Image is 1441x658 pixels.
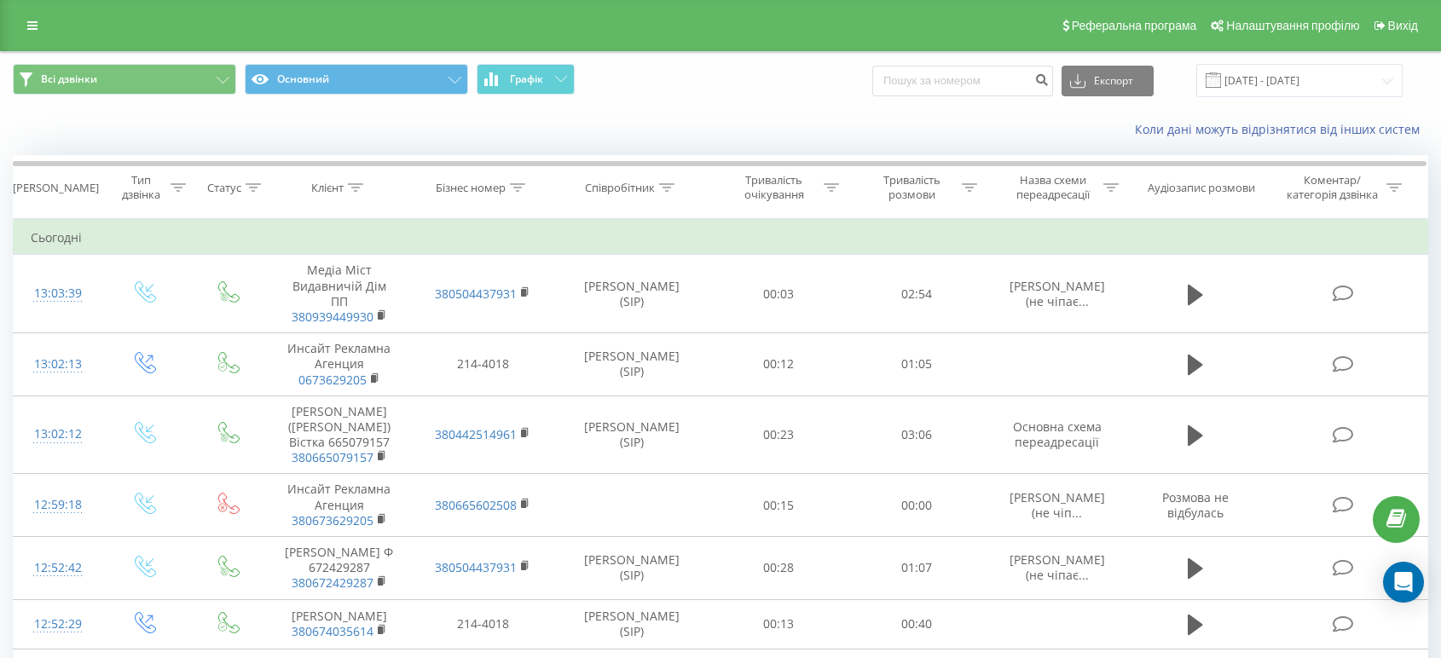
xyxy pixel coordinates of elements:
div: 12:52:42 [31,551,84,585]
a: 380665079157 [292,449,373,465]
td: 00:23 [709,395,848,474]
div: Open Intercom Messenger [1383,562,1424,603]
td: 00:00 [848,474,986,537]
a: 380504437931 [435,286,517,302]
td: 01:05 [848,333,986,396]
td: Инсайт Рекламна Агенция [268,333,411,396]
input: Пошук за номером [872,66,1053,96]
a: 380674035614 [292,623,373,639]
td: 00:15 [709,474,848,537]
span: Всі дзвінки [41,72,97,86]
div: Тривалість розмови [866,173,958,202]
td: [PERSON_NAME] (SIP) [554,599,709,649]
td: Сьогодні [14,221,1428,255]
div: [PERSON_NAME] [13,181,99,195]
td: 03:06 [848,395,986,474]
td: 02:54 [848,255,986,333]
td: [PERSON_NAME] (SIP) [554,395,709,474]
span: [PERSON_NAME] (не чіп... [1010,489,1105,521]
a: 380504437931 [435,559,517,575]
a: 380442514961 [435,426,517,442]
div: 13:02:12 [31,418,84,451]
button: Основний [245,64,468,95]
div: Статус [207,181,241,195]
span: [PERSON_NAME] (не чіпає... [1010,551,1105,583]
div: Бізнес номер [436,181,506,195]
td: Инсайт Рекламна Агенция [268,474,411,537]
a: 380939449930 [292,309,373,325]
a: 0673629205 [298,372,367,388]
a: 380673629205 [292,512,373,528]
div: Коментар/категорія дзвінка [1282,173,1382,202]
td: [PERSON_NAME] [268,599,411,649]
td: 214-4018 [411,333,554,396]
div: Клієнт [311,181,344,195]
span: Налаштування профілю [1226,19,1359,32]
td: 00:28 [709,537,848,600]
a: Коли дані можуть відрізнятися вiд інших систем [1135,121,1428,137]
div: 13:02:13 [31,348,84,381]
div: Співробітник [585,181,655,195]
div: Аудіозапис розмови [1148,181,1255,195]
span: Розмова не відбулась [1162,489,1229,521]
td: [PERSON_NAME] (SIP) [554,537,709,600]
div: Назва схеми переадресації [1008,173,1099,202]
div: 12:52:29 [31,608,84,641]
td: Медіа Міст Видавничій Дім ПП [268,255,411,333]
a: 380672429287 [292,574,373,591]
div: 13:03:39 [31,277,84,310]
a: 380665602508 [435,497,517,513]
td: [PERSON_NAME] (SIP) [554,333,709,396]
td: 00:13 [709,599,848,649]
td: 214-4018 [411,599,554,649]
td: [PERSON_NAME] Ф 672429287 [268,537,411,600]
div: Тип дзвінка [117,173,166,202]
button: Всі дзвінки [13,64,236,95]
span: [PERSON_NAME] (не чіпає... [1010,278,1105,309]
td: 00:03 [709,255,848,333]
td: 00:12 [709,333,848,396]
span: Графік [510,73,543,85]
td: Основна схема переадресації [986,395,1129,474]
button: Експорт [1062,66,1154,96]
td: [PERSON_NAME] (SIP) [554,255,709,333]
td: [PERSON_NAME] ([PERSON_NAME]) Вістка 665079157 [268,395,411,474]
span: Реферальна програма [1072,19,1197,32]
td: 01:07 [848,537,986,600]
div: 12:59:18 [31,488,84,522]
button: Графік [477,64,575,95]
div: Тривалість очікування [728,173,819,202]
span: Вихід [1388,19,1418,32]
td: 00:40 [848,599,986,649]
